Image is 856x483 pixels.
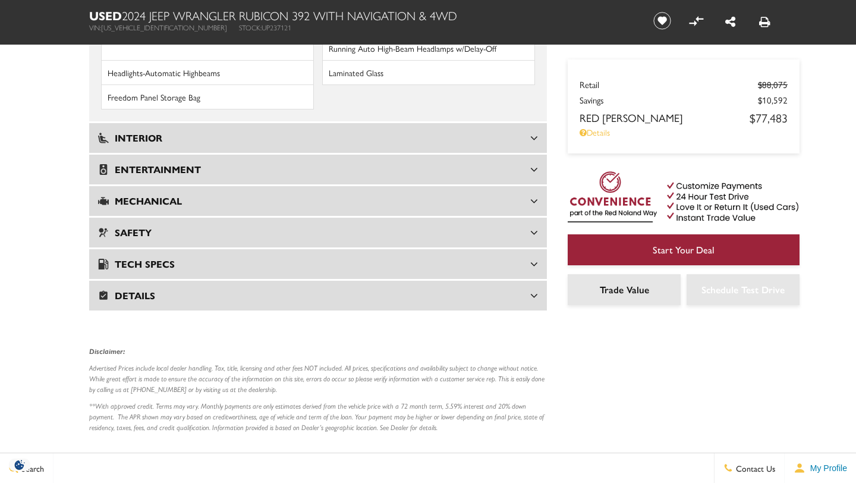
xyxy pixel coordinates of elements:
[805,463,847,473] span: My Profile
[98,195,530,207] h3: Mechanical
[101,85,314,109] li: Freedom Panel Storage Bag
[600,283,649,296] span: Trade Value
[568,234,800,265] a: Start Your Deal
[580,109,788,126] a: Red [PERSON_NAME] $77,483
[687,12,705,30] button: Compare Vehicle
[239,22,262,33] span: Stock:
[580,78,758,90] span: Retail
[568,274,681,305] a: Trade Value
[262,22,291,33] span: UP237121
[98,164,530,175] h3: Entertainment
[98,258,530,270] h3: Tech Specs
[89,7,122,24] strong: Used
[649,11,675,30] button: Save vehicle
[580,93,758,106] span: Savings
[89,9,633,22] h1: 2024 Jeep Wrangler Rubicon 392 With Navigation & 4WD
[758,93,788,106] span: $10,592
[89,401,547,433] p: **With approved credit. Terms may vary. Monthly payments are only estimates derived from the vehi...
[580,93,788,106] a: Savings $10,592
[6,459,33,471] img: Opt-Out Icon
[98,227,530,239] h3: Safety
[6,459,33,471] section: Click to Open Cookie Consent Modal
[89,22,101,33] span: VIN:
[580,126,788,138] a: Details
[701,283,785,296] span: Schedule Test Drive
[89,363,547,395] p: Advertised Prices include local dealer handling. Tax, title, licensing and other fees NOT include...
[759,12,770,30] a: Print this Used 2024 Jeep Wrangler Rubicon 392 With Navigation & 4WD
[98,132,530,144] h3: Interior
[98,290,530,302] h3: Details
[758,78,788,90] del: $88,075
[733,462,775,474] span: Contact Us
[580,110,750,125] span: Red [PERSON_NAME]
[322,61,535,85] li: Laminated Glass
[687,274,800,305] a: Schedule Test Drive
[750,109,788,126] span: $77,483
[89,347,125,356] strong: Disclaimer:
[101,22,227,33] span: [US_VEHICLE_IDENTIFICATION_NUMBER]
[725,12,735,30] a: Share this Used 2024 Jeep Wrangler Rubicon 392 With Navigation & 4WD
[101,61,314,85] li: Headlights-Automatic Highbeams
[785,453,856,483] button: Open user profile menu
[653,243,715,256] span: Start Your Deal
[580,78,788,90] a: Retail $88,075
